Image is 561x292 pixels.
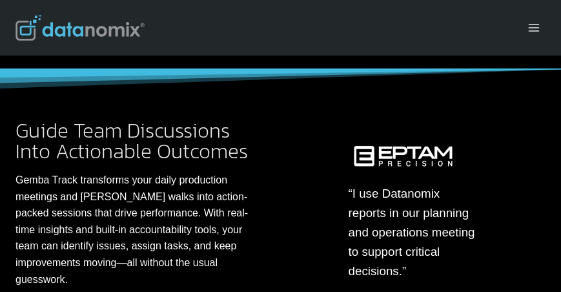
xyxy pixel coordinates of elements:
[15,15,145,41] img: Datanomix
[15,172,266,287] p: Gemba Track transforms your daily production meetings and [PERSON_NAME] walks into action-packed ...
[15,120,266,162] h2: Guide Team Discussions Into Actionable Outcomes
[184,1,225,12] span: Last Name
[349,184,478,281] p: “I use Datanomix reports in our planning and operations meeting to support critical decisions.”
[349,141,458,174] img: Eptam Precision uses Datanomix reports in operations meetings.
[184,160,234,171] span: State/Region
[184,54,242,65] span: Phone number
[522,17,546,37] button: Open menu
